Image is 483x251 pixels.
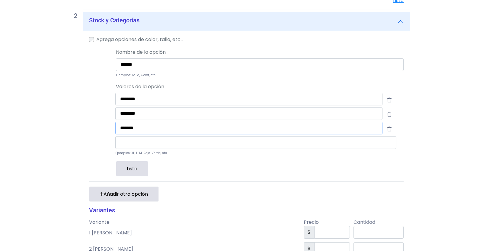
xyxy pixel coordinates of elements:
span: $ [304,226,315,239]
i: Borrar [382,93,396,107]
div: Variante [85,219,300,226]
div: 1 [PERSON_NAME] [85,229,300,237]
span: Ejemplos: XL, L, M, Rojo, Verde, etc... [115,151,169,155]
h5: Stock y Categorías [89,17,139,24]
button: Listo [116,161,148,176]
i: Borrar [382,122,396,136]
span: Ejemplos: Talla, Color, etc... [116,73,157,77]
h5: Variantes [89,207,404,214]
label: Agrega opciones de color, talla, etc... [96,36,183,43]
label: Nombre de la opción [116,49,166,56]
button: Stock y Categorías [83,12,410,31]
label: Valores de la opción [116,78,164,90]
div: Cantidad [353,219,407,226]
button: Añadir otra opción [89,186,159,202]
i: Borrar [382,107,396,122]
div: Precio [300,219,354,226]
